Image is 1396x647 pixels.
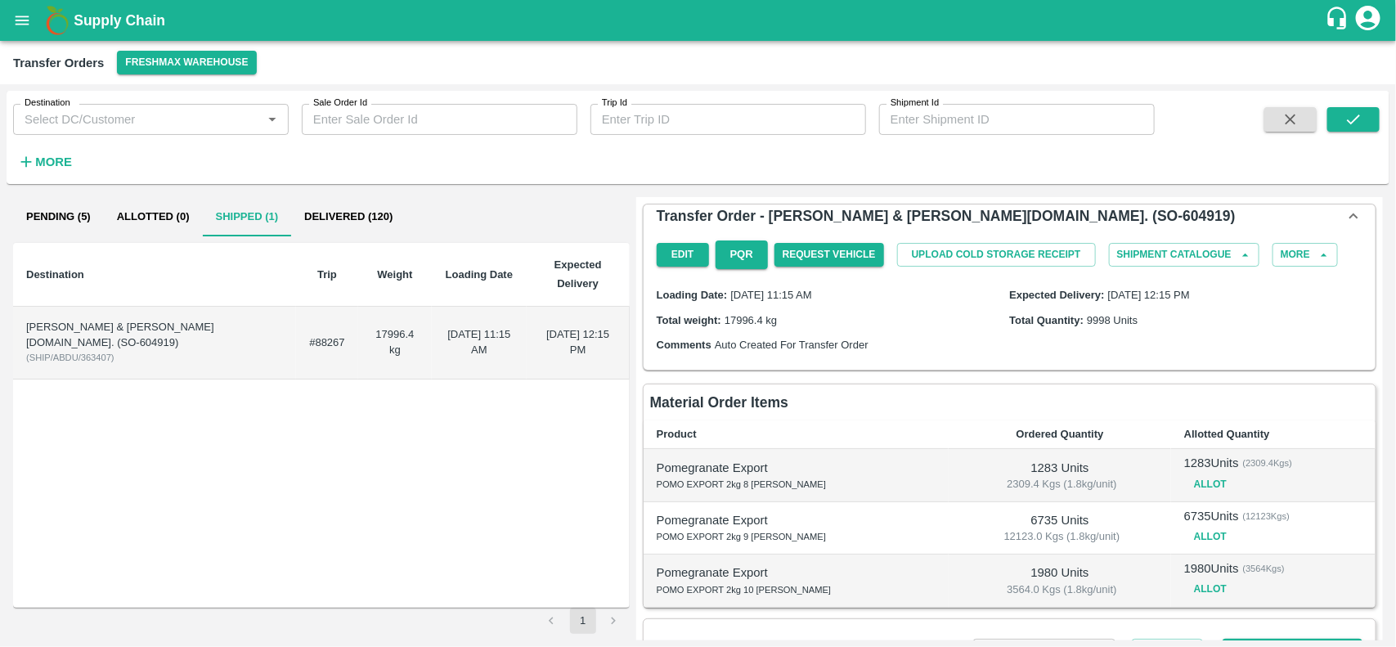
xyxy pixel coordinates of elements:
b: Product [657,428,697,440]
button: page 1 [570,608,596,634]
span: Auto Created For Transfer Order [715,339,869,351]
span: ( SHIP/ABDU/363407 ) [26,353,114,362]
b: Supply Chain [74,12,165,29]
label: Total weight: [657,314,721,326]
button: Edit [657,243,709,267]
p: 6735 Units [1184,507,1239,525]
span: 9998 Units [1087,314,1138,326]
label: Total Quantity: [1009,314,1084,326]
button: More [13,148,76,176]
td: #88267 [296,307,357,380]
b: Trip [317,268,337,281]
label: Shipment Id [891,97,939,110]
a: Supply Chain [74,9,1325,32]
p: 1980 Units [962,564,1158,582]
b: Destination [26,268,84,281]
strong: More [35,155,72,168]
button: Allot [1184,577,1237,601]
span: 12123.0 Kgs (1.8kg/unit) [966,529,1158,545]
img: logo [41,4,74,37]
p: 1980 Units [1184,559,1239,577]
td: [DATE] 11:15 AM [432,307,526,380]
label: Destination [25,97,70,110]
b: Weight [377,268,412,281]
input: Enter Sale Order Id [302,104,577,135]
input: Enter Shipment ID [879,104,1155,135]
button: Shipment Catalogue [1109,243,1259,267]
span: ( 3564 Kgs) [1243,561,1285,576]
span: [DATE] 11:15 AM [730,289,811,301]
div: Transfer Orders [13,52,104,74]
button: Delivered (120) [291,197,406,236]
button: Request Vehicle [774,243,884,267]
div: account of current user [1353,3,1383,38]
span: ( 12123 Kgs) [1243,509,1291,523]
b: Ordered Quantity [1017,428,1104,440]
button: Open [262,109,283,130]
button: Upload Cold Storage Receipt [897,243,1096,267]
b: Allotted Quantity [1184,428,1270,440]
div: Transfer Order - [PERSON_NAME] & [PERSON_NAME][DOMAIN_NAME]. (SO-604919) [644,204,1376,227]
span: POMO EXPORT 2kg 9 [PERSON_NAME] [657,532,826,541]
button: More [1273,243,1338,267]
button: PQR [716,240,768,269]
span: POMO EXPORT 2kg 8 [PERSON_NAME] [657,479,826,489]
input: Enter Trip ID [590,104,866,135]
p: Pomegranate Export [657,511,936,529]
input: Select DC/Customer [18,109,257,130]
span: POMO EXPORT 2kg 10 [PERSON_NAME] [657,585,832,595]
b: Loading Date [446,268,513,281]
button: Allot [1184,525,1237,549]
span: 17996.4 kg [725,314,777,326]
p: 6735 Units [962,511,1158,529]
td: [DATE] 12:15 PM [527,307,630,380]
label: Sale Order Id [313,97,367,110]
span: 2309.4 Kgs (1.8kg/unit) [966,477,1158,492]
span: 3564.0 Kgs (1.8kg/unit) [966,582,1158,598]
p: Pomegranate Export [657,459,936,477]
span: [DATE] 12:15 PM [1108,289,1190,301]
h6: Material Order Items [650,391,788,414]
b: Expected Delivery [554,258,602,289]
td: 17996.4 kg [358,307,433,380]
div: [PERSON_NAME] & [PERSON_NAME][DOMAIN_NAME]. (SO-604919) [26,320,283,350]
button: Allot [1184,473,1237,496]
p: Pomegranate Export [657,564,936,582]
button: open drawer [3,2,41,39]
button: Select DC [117,51,256,74]
nav: pagination navigation [536,608,630,634]
p: 1283 Units [962,459,1158,477]
label: Loading Date: [657,289,728,301]
label: Trip Id [602,97,627,110]
button: Pending (5) [13,197,104,236]
button: Shipped (1) [203,197,292,236]
label: Expected Delivery: [1009,289,1104,301]
label: Comments [657,339,711,351]
h6: Transfer Order - [PERSON_NAME] & [PERSON_NAME][DOMAIN_NAME]. (SO-604919) [657,204,1236,227]
span: ( 2309.4 Kgs) [1243,456,1293,470]
button: Allotted (0) [104,197,203,236]
div: customer-support [1325,6,1353,35]
p: 1283 Units [1184,454,1239,472]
